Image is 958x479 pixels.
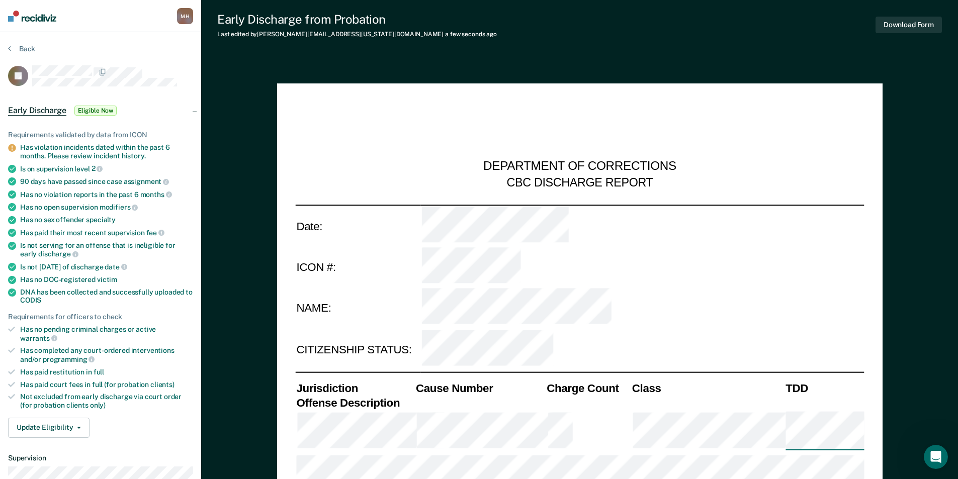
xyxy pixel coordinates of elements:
span: warrants [20,334,57,342]
div: DNA has been collected and successfully uploaded to [20,288,193,305]
div: Last edited by [PERSON_NAME][EMAIL_ADDRESS][US_STATE][DOMAIN_NAME] [217,31,497,38]
div: Is not serving for an offense that is ineligible for early [20,241,193,258]
div: Has no open supervision [20,203,193,212]
span: Early Discharge [8,106,66,116]
div: Early Discharge from Probation [217,12,497,27]
span: date [105,263,127,271]
div: Close [173,16,191,34]
td: NAME: [295,288,420,329]
button: Download Form [876,17,942,33]
span: Home [39,339,61,346]
div: Is not [DATE] of discharge [20,262,193,271]
span: full [94,368,104,376]
span: fee [146,229,164,237]
div: Not excluded from early discharge via court order (for probation clients [20,393,193,410]
div: Send us a message [21,127,168,137]
span: Eligible Now [74,106,117,116]
dt: Supervision [8,454,193,462]
td: Date: [295,205,420,246]
div: Requirements validated by data from ICON [8,131,193,139]
button: Messages [101,314,201,354]
span: discharge [38,250,78,258]
div: Has paid restitution in [20,368,193,376]
div: Has no sex offender [20,216,193,224]
th: Class [631,381,784,396]
button: Back [8,44,35,53]
th: Jurisdiction [295,381,415,396]
span: programming [43,355,95,363]
span: modifiers [100,203,138,211]
th: Cause Number [414,381,545,396]
img: Recidiviz [8,11,56,22]
div: Has no violation reports in the past 6 [20,190,193,199]
th: Offense Description [295,396,415,410]
span: months [140,190,172,199]
div: Has no pending criminal charges or active [20,325,193,342]
button: Update Eligibility [8,418,90,438]
img: Profile image for Rajan [99,16,119,36]
span: specialty [86,216,116,224]
button: MH [177,8,193,24]
td: ICON #: [295,246,420,288]
span: Messages [134,339,168,346]
div: Has no DOC-registered [20,275,193,284]
span: assignment [124,177,169,185]
th: TDD [785,381,864,396]
div: CBC DISCHARGE REPORT [506,175,653,190]
span: CODIS [20,296,41,304]
span: victim [97,275,117,283]
img: logo [20,19,75,35]
div: Requirements for officers to check [8,313,193,321]
div: DEPARTMENT OF CORRECTIONS [483,159,676,175]
td: CITIZENSHIP STATUS: [295,329,420,370]
div: Has paid court fees in full (for probation [20,380,193,389]
div: Has violation incidents dated within the past 6 months. Please review incident history. [20,143,193,160]
div: Is on supervision level [20,164,193,173]
span: a few seconds ago [445,31,497,38]
div: Profile image for Krysty [137,16,157,36]
div: Has paid their most recent supervision [20,228,193,237]
iframe: Intercom live chat [924,445,948,469]
span: 2 [92,164,103,172]
div: Has completed any court-ordered interventions and/or [20,346,193,363]
div: 90 days have passed since case [20,177,193,186]
span: only) [90,401,106,409]
img: Profile image for Kim [118,16,138,36]
div: M H [177,8,193,24]
p: Hi [PERSON_NAME] [20,71,181,88]
th: Charge Count [546,381,631,396]
div: Send us a message [10,118,191,146]
span: clients) [150,380,175,389]
p: How can we help? [20,88,181,106]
